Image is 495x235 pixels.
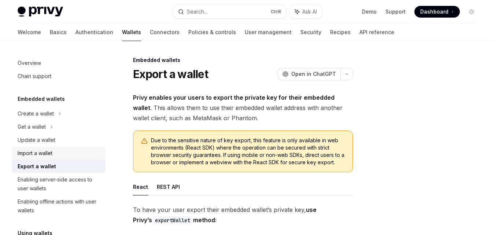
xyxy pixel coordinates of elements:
[141,137,148,145] svg: Warning
[187,7,207,16] div: Search...
[12,133,106,147] a: Update a wallet
[420,8,448,15] span: Dashboard
[385,8,406,15] a: Support
[330,23,351,41] a: Recipes
[12,147,106,160] a: Import a wallet
[290,5,322,18] button: Ask AI
[12,173,106,195] a: Enabling server-side access to user wallets
[302,8,317,15] span: Ask AI
[271,9,282,15] span: Ctrl K
[18,122,46,131] div: Get a wallet
[133,56,353,64] div: Embedded wallets
[278,68,340,80] button: Open in ChatGPT
[151,137,345,166] span: Due to the sensitive nature of key export, this feature is only available in web environments (Re...
[18,197,101,215] div: Enabling offline actions with user wallets
[18,136,55,144] div: Update a wallet
[133,67,208,81] h1: Export a wallet
[152,216,193,224] code: exportWallet
[414,6,460,18] a: Dashboard
[50,23,67,41] a: Basics
[157,178,180,195] button: REST API
[18,109,54,118] div: Create a wallet
[18,162,56,171] div: Export a wallet
[150,23,180,41] a: Connectors
[18,149,52,158] div: Import a wallet
[466,6,477,18] button: Toggle dark mode
[291,70,336,78] span: Open in ChatGPT
[12,195,106,217] a: Enabling offline actions with user wallets
[362,8,377,15] a: Demo
[133,94,335,111] strong: Privy enables your users to export the private key for their embedded wallet
[12,160,106,173] a: Export a wallet
[75,23,113,41] a: Authentication
[188,23,236,41] a: Policies & controls
[300,23,321,41] a: Security
[12,70,106,83] a: Chain support
[173,5,287,18] button: Search...CtrlK
[18,72,51,81] div: Chain support
[245,23,292,41] a: User management
[18,59,41,67] div: Overview
[359,23,394,41] a: API reference
[18,23,41,41] a: Welcome
[18,175,101,193] div: Enabling server-side access to user wallets
[133,92,353,123] span: . This allows them to use their embedded wallet address with another wallet client, such as MetaM...
[12,56,106,70] a: Overview
[122,23,141,41] a: Wallets
[133,178,148,195] button: React
[133,205,353,225] span: To have your user export their embedded wallet’s private key,
[18,7,63,17] img: light logo
[18,95,65,103] h5: Embedded wallets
